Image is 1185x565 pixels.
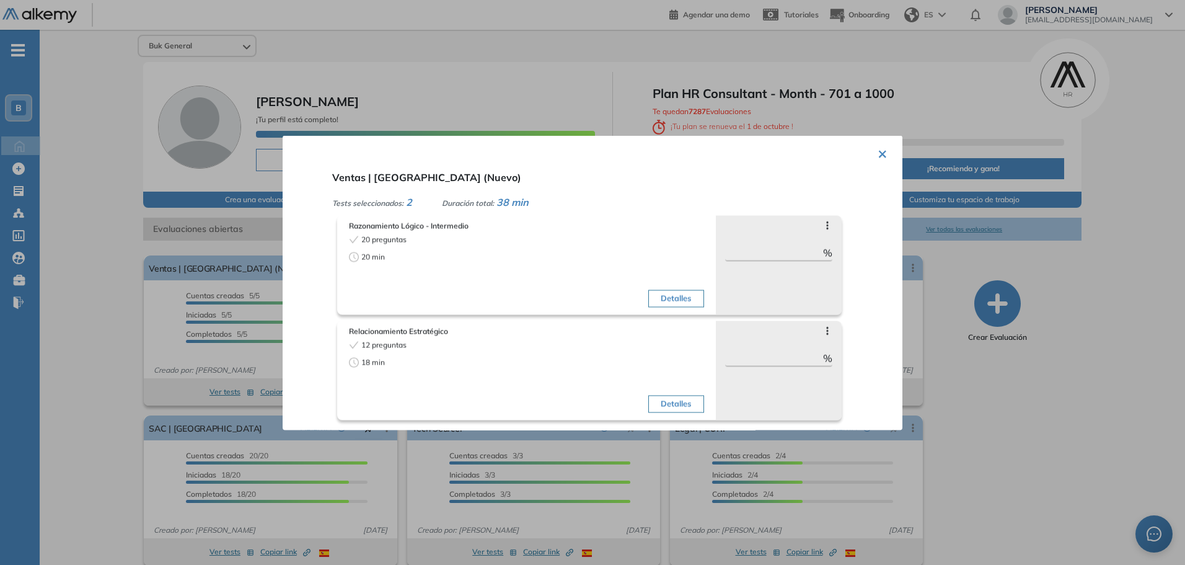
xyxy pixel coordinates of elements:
[361,251,385,262] span: 20 min
[648,290,703,307] button: Detalles
[332,198,403,207] span: Tests seleccionados:
[361,234,407,245] span: 20 preguntas
[823,350,832,365] span: %
[349,220,704,231] span: Razonamiento Lógico - Intermedio
[349,234,359,244] span: check
[442,198,494,207] span: Duración total:
[332,171,521,183] span: Ventas | [GEOGRAPHIC_DATA] (Nuevo)
[361,357,385,368] span: 18 min
[349,340,359,350] span: check
[406,195,412,208] span: 2
[648,395,703,412] button: Detalles
[878,140,888,164] button: ×
[823,245,832,260] span: %
[496,195,529,208] span: 38 min
[361,339,407,350] span: 12 preguntas
[349,326,704,337] span: Relacionamiento Estratégico
[349,357,359,367] span: clock-circle
[349,252,359,262] span: clock-circle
